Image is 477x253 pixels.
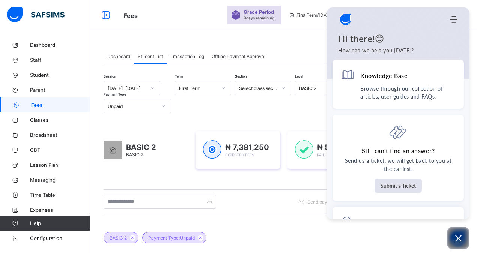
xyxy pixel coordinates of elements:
[295,140,313,159] img: paid-1.3eb1404cbcb1d3b736510a26bbfa3ccb.svg
[447,227,469,249] button: Open asap
[30,147,90,153] span: CBT
[212,54,265,59] span: Offline Payment Approval
[307,199,346,205] span: Send payment link
[317,153,336,157] span: Paid Fees
[203,140,221,159] img: expected-1.03dd87d44185fb6c27cc9b2570c10499.svg
[225,153,254,157] span: Expected Fees
[126,143,156,152] span: BASIC 2
[362,147,435,155] h4: Still can't find an answer?
[231,10,241,20] img: sticker-purple.71386a28dfed39d6af7621340158ba97.svg
[338,33,458,44] h1: Hi there!😊
[361,219,408,227] h2: Knowledge Base
[449,16,458,23] div: Modules Menu
[175,74,183,78] span: Term
[30,132,90,138] span: Broadsheet
[295,74,303,78] span: Level
[333,60,464,109] div: Knowledge BaseBrowse through our collection of articles, user guides and FAQs.
[124,12,138,19] span: Fees
[341,157,456,173] p: Send us a ticket, we will get back to you at the earliest.
[30,207,90,213] span: Expenses
[244,16,274,20] span: 9 days remaining
[317,143,364,152] span: ₦ 5,046,250
[31,102,90,108] span: Fees
[138,54,163,59] span: Student List
[30,220,90,226] span: Help
[108,85,146,91] div: [DATE]-[DATE]
[110,235,127,241] span: BASIC 2
[338,46,458,55] p: How can we help you today?
[30,72,90,78] span: Student
[30,57,90,63] span: Staff
[7,7,65,22] img: safsims
[30,42,90,48] span: Dashboard
[108,103,157,109] div: Unpaid
[338,12,353,27] img: logo
[239,85,277,91] div: Select class section
[107,54,130,59] span: Dashboard
[299,85,337,91] div: BASIC 2
[30,87,90,93] span: Parent
[104,92,126,96] span: Payment Type
[30,162,90,168] span: Lesson Plan
[225,143,269,152] span: ₦ 7,381,250
[179,85,217,91] div: First Term
[338,12,353,27] span: Company logo
[235,74,247,78] span: Section
[360,85,456,100] p: Browse through our collection of articles, user guides and FAQs.
[289,12,350,18] span: session/term information
[360,72,408,79] h4: Knowledge Base
[148,235,195,241] span: Payment Type: Unpaid
[30,235,90,241] span: Configuration
[375,179,422,193] button: Submit a Ticket
[244,9,274,15] span: Grace Period
[104,74,116,78] span: Session
[30,192,90,198] span: Time Table
[170,54,204,59] span: Transaction Log
[126,152,143,157] span: BASIC 2
[30,117,90,123] span: Classes
[30,177,90,183] span: Messaging
[361,219,456,227] div: Knowledge Base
